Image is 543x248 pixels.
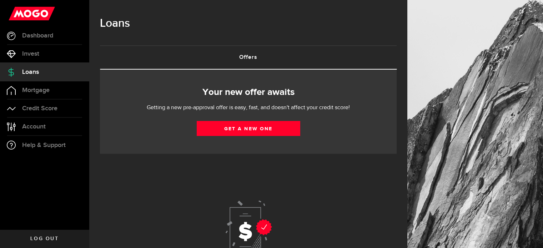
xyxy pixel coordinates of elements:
[100,45,397,70] ul: Tabs Navigation
[22,123,46,130] span: Account
[513,218,543,248] iframe: LiveChat chat widget
[22,32,53,39] span: Dashboard
[22,87,50,93] span: Mortgage
[22,51,39,57] span: Invest
[22,69,39,75] span: Loans
[22,142,66,148] span: Help & Support
[111,85,386,100] h2: Your new offer awaits
[197,121,300,136] a: Get a new one
[100,14,397,33] h1: Loans
[22,105,57,112] span: Credit Score
[125,103,372,112] p: Getting a new pre-approval offer is easy, fast, and doesn't affect your credit score!
[30,236,59,241] span: Log out
[100,46,397,69] a: Offers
